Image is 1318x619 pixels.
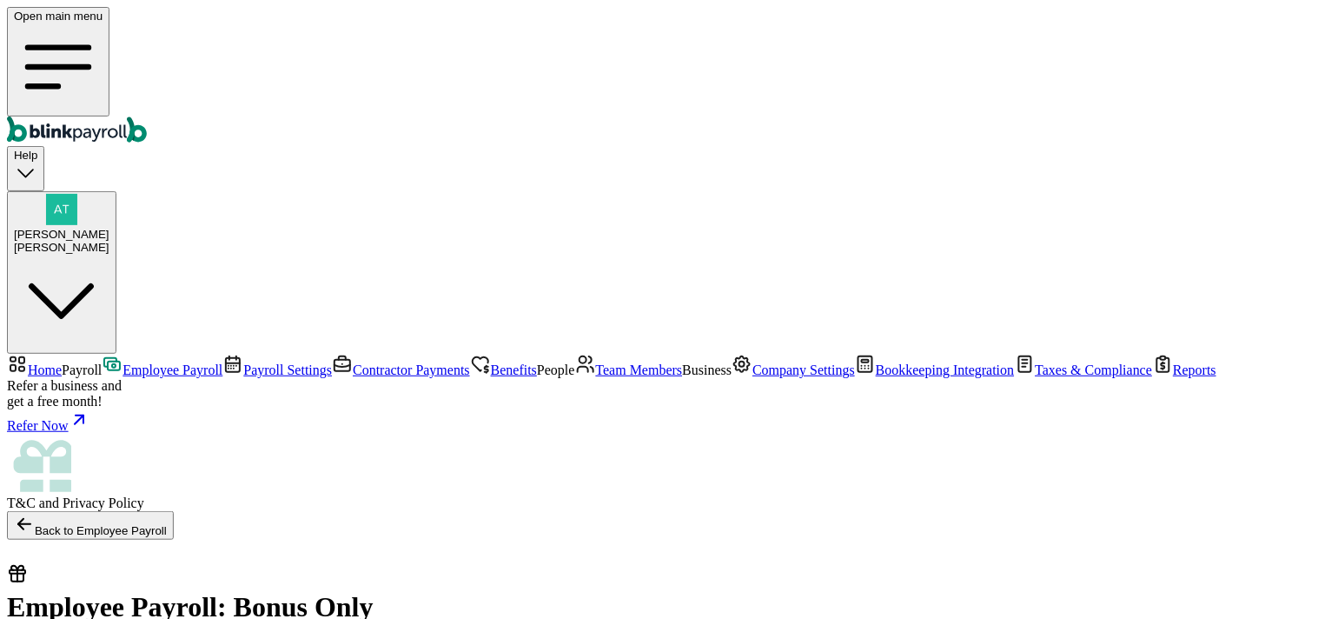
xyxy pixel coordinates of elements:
[7,363,62,377] a: Home
[7,354,1311,511] nav: Sidebar
[596,363,683,377] span: Team Members
[7,496,144,510] span: and
[14,10,103,23] span: Open main menu
[353,363,470,377] span: Contractor Payments
[1231,536,1318,619] iframe: Chat Widget
[7,409,1311,434] a: Refer Now
[14,228,109,241] span: [PERSON_NAME]
[1174,363,1217,377] span: Reports
[7,496,36,510] span: T&C
[222,363,332,377] a: Payroll Settings
[62,363,102,377] span: Payroll
[7,191,116,355] button: [PERSON_NAME][PERSON_NAME]
[1015,363,1153,377] a: Taxes & Compliance
[14,149,37,162] span: Help
[332,363,470,377] a: Contractor Payments
[732,363,855,377] a: Company Settings
[1153,363,1217,377] a: Reports
[876,363,1015,377] span: Bookkeeping Integration
[682,363,732,377] span: Business
[28,363,62,377] span: Home
[491,363,537,377] span: Benefits
[7,146,44,190] button: Help
[7,511,174,540] button: Back to Employee Payroll
[14,241,109,254] div: [PERSON_NAME]
[1036,363,1153,377] span: Taxes & Compliance
[7,7,109,116] button: Open main menu
[63,496,144,510] span: Privacy Policy
[123,363,222,377] span: Employee Payroll
[575,363,683,377] a: Team Members
[7,378,1311,409] div: Refer a business and get a free month!
[7,7,1311,146] nav: Global
[470,363,537,377] a: Benefits
[537,363,575,377] span: People
[243,363,332,377] span: Payroll Settings
[855,363,1015,377] a: Bookkeeping Integration
[752,363,855,377] span: Company Settings
[102,363,222,377] a: Employee Payroll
